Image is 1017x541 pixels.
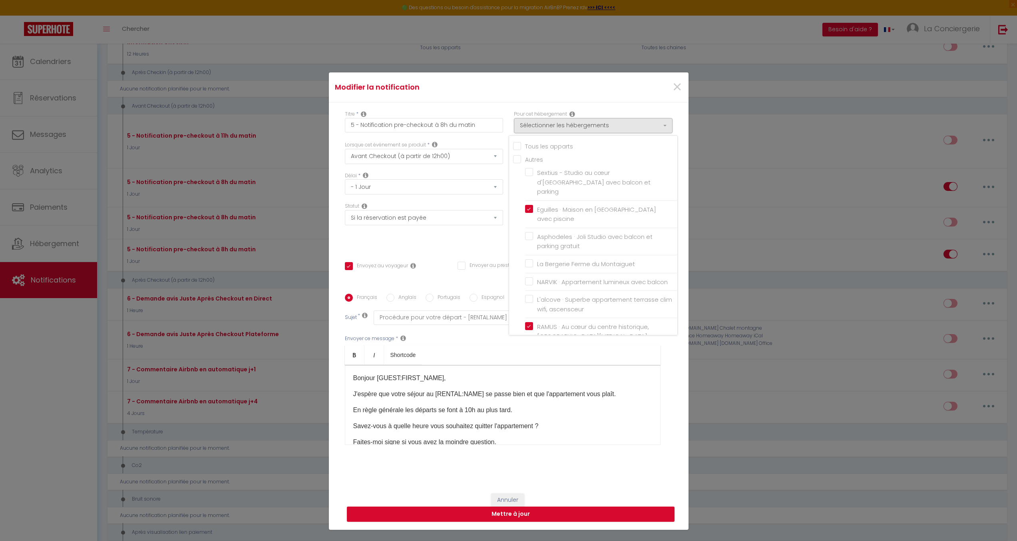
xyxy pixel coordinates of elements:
[394,294,416,303] label: Anglais
[672,75,682,99] span: ×
[672,79,682,96] button: Close
[345,345,364,365] a: Bold
[569,111,575,117] i: This Rental
[384,345,422,365] a: Shortcode
[345,110,355,118] label: Titre
[362,312,368,319] i: Subject
[345,335,394,343] label: Envoyer ce message
[345,141,426,149] label: Lorsque cet événement se produit
[434,294,460,303] label: Portugais
[363,172,368,178] i: Action Time
[335,82,563,93] h4: Modifier la notification
[537,168,651,196] span: Sextius - Studio au cœur d'[GEOGRAPHIC_DATA] avec balcon et parking
[514,110,567,118] label: Pour cet hébergement
[537,323,649,341] span: RAMUS · Au cœur du centre historique, [GEOGRAPHIC_DATA][MEDICAL_DATA]
[345,314,357,322] label: Sujet
[353,373,652,383] p: Bonjour [GUEST:FIRST_NAME],
[537,278,668,286] span: NARVIK · Appartement lumineux avec balcon
[353,437,652,447] p: Faites-moi signe si vous avez la moindre question.
[537,205,656,223] span: Eguilles · Maison en [GEOGRAPHIC_DATA] avec piscine
[537,232,653,250] span: Asphodeles · Joli Studio avec balcon et parking gratuit
[361,111,366,117] i: Title
[537,260,635,268] span: La Bergerie Ferme du Montaiguet
[364,345,384,365] a: Italic
[432,141,438,148] i: Event Occur
[345,172,357,180] label: Délai
[491,493,524,507] button: Annuler
[478,294,504,303] label: Espagnol
[400,335,406,341] i: Message
[353,389,652,399] p: J'espère que votre séjour au [RENTAL:NAME] se passe bien et que l'appartement vous plaît.
[347,507,675,522] button: Mettre à jour
[353,262,408,271] label: Envoyez au voyageur
[514,118,673,133] button: Sélectionner les hébergements
[353,405,652,415] p: En règle générale les départs se font à 10h au plus tard.
[345,202,359,210] label: Statut
[537,295,672,313] span: L'alcove · Superbe appartement terrasse clim wifi, ascensceur
[353,294,377,303] label: Français
[353,421,652,431] p: Savez-vous à quelle heure vous souhaitez quitter l'appartement ?
[362,203,367,209] i: Booking status
[410,262,416,269] i: Envoyer au voyageur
